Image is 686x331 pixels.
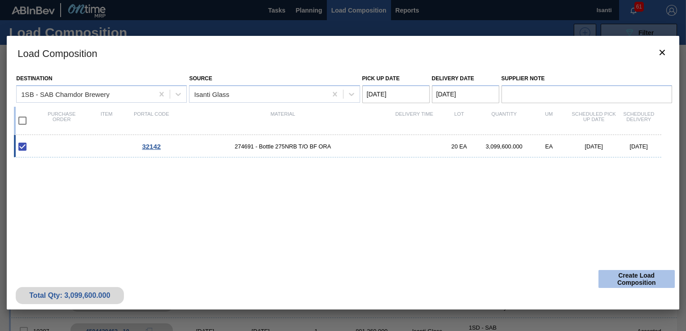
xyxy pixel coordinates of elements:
div: Go to Order [129,143,174,150]
h3: Load Composition [7,36,679,70]
div: Scheduled Delivery [616,111,661,130]
div: Purchase order [39,111,84,130]
input: mm/dd/yyyy [362,85,430,103]
div: 3,099,600.000 [482,143,527,150]
label: Source [189,75,212,82]
div: EA [527,143,572,150]
div: Quantity [482,111,527,130]
div: Lot [437,111,482,130]
div: Item [84,111,129,130]
span: 32142 [142,143,161,150]
div: 1SB - SAB Chamdor Brewery [21,90,110,98]
div: Isanti Glass [194,90,229,98]
span: 274691 - Bottle 275NRB T/O BF ORA [174,143,391,150]
div: [DATE] [616,143,661,150]
label: Delivery Date [432,75,474,82]
div: UM [527,111,572,130]
div: Scheduled Pick up Date [572,111,616,130]
div: Portal code [129,111,174,130]
div: Total Qty: 3,099,600.000 [22,292,117,300]
label: Supplier Note [501,72,672,85]
div: 20 EA [437,143,482,150]
label: Pick up Date [362,75,400,82]
div: Delivery Time [392,111,437,130]
input: mm/dd/yyyy [432,85,499,103]
button: Create Load Composition [598,270,675,288]
div: [DATE] [572,143,616,150]
label: Destination [16,75,52,82]
div: Material [174,111,391,130]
